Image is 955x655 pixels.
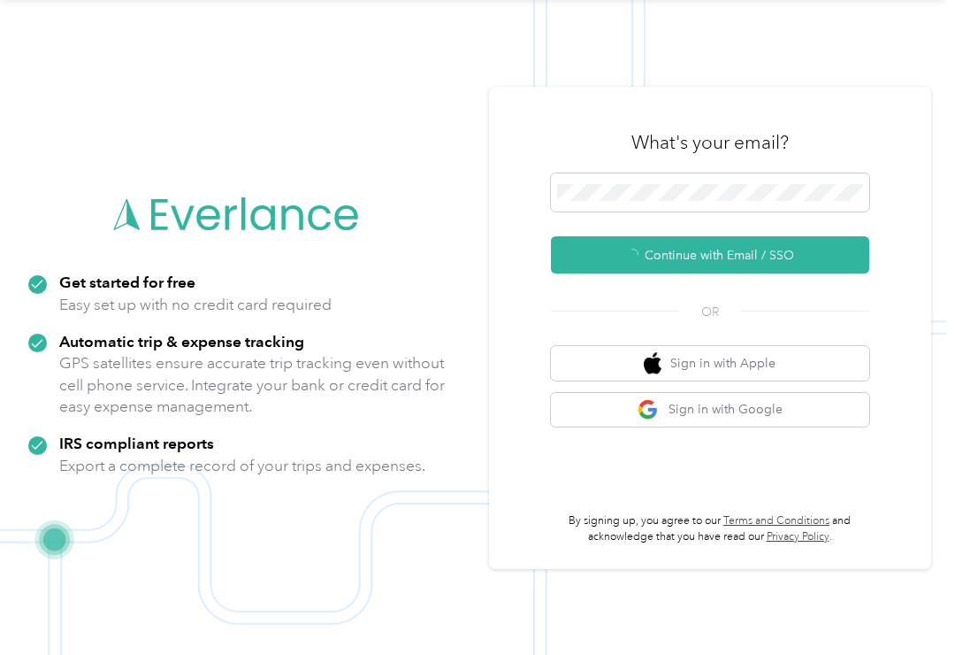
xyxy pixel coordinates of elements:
p: Export a complete record of your trips and expenses. [59,455,425,477]
p: Easy set up with no credit card required [59,294,332,316]
h3: What's your email? [631,130,789,155]
p: By signing up, you agree to our and acknowledge that you have read our . [551,513,869,544]
p: GPS satellites ensure accurate trip tracking even without cell phone service. Integrate your bank... [59,352,446,418]
button: apple logoSign in with Apple [551,346,869,381]
img: apple logo [644,352,661,374]
a: Terms and Conditions [723,514,829,528]
strong: Get started for free [59,273,195,291]
strong: IRS compliant reports [59,434,214,452]
span: OR [679,303,741,321]
button: google logoSign in with Google [551,393,869,428]
img: google logo [638,399,660,421]
a: Privacy Policy [767,530,829,543]
button: Continue with Email / SSO [551,236,869,274]
strong: Automatic trip & expense tracking [59,332,304,351]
